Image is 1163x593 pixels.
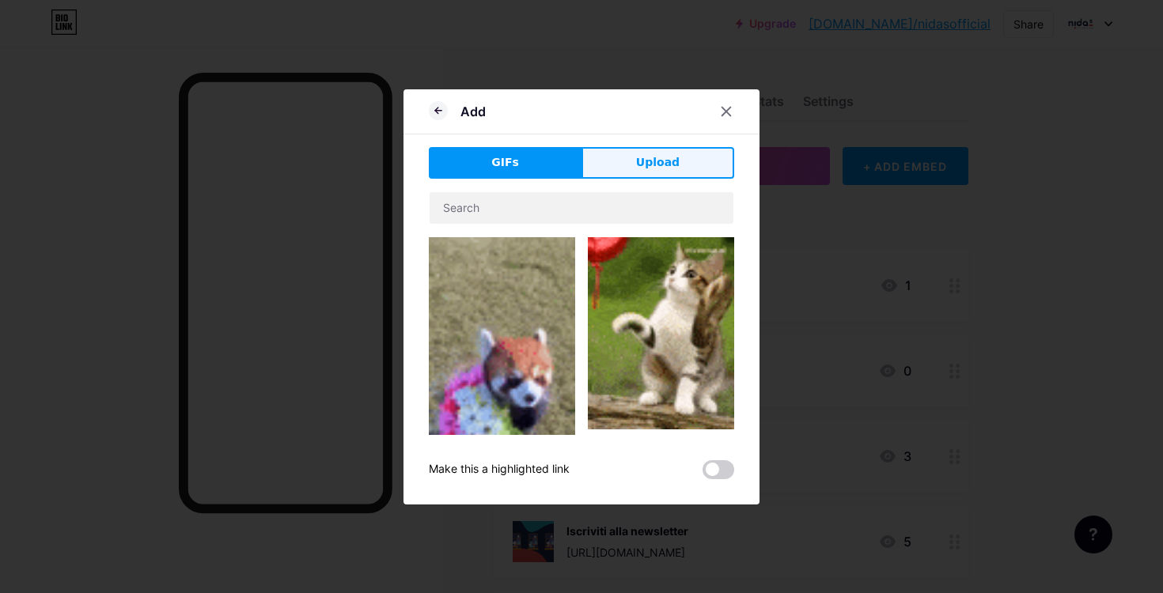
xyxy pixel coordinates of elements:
div: Add [460,102,486,121]
input: Search [430,192,733,224]
span: GIFs [491,154,519,171]
img: Gihpy [588,237,734,429]
div: Make this a highlighted link [429,460,570,479]
img: Gihpy [429,237,575,498]
button: Upload [581,147,734,179]
button: GIFs [429,147,581,179]
span: Upload [636,154,680,171]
